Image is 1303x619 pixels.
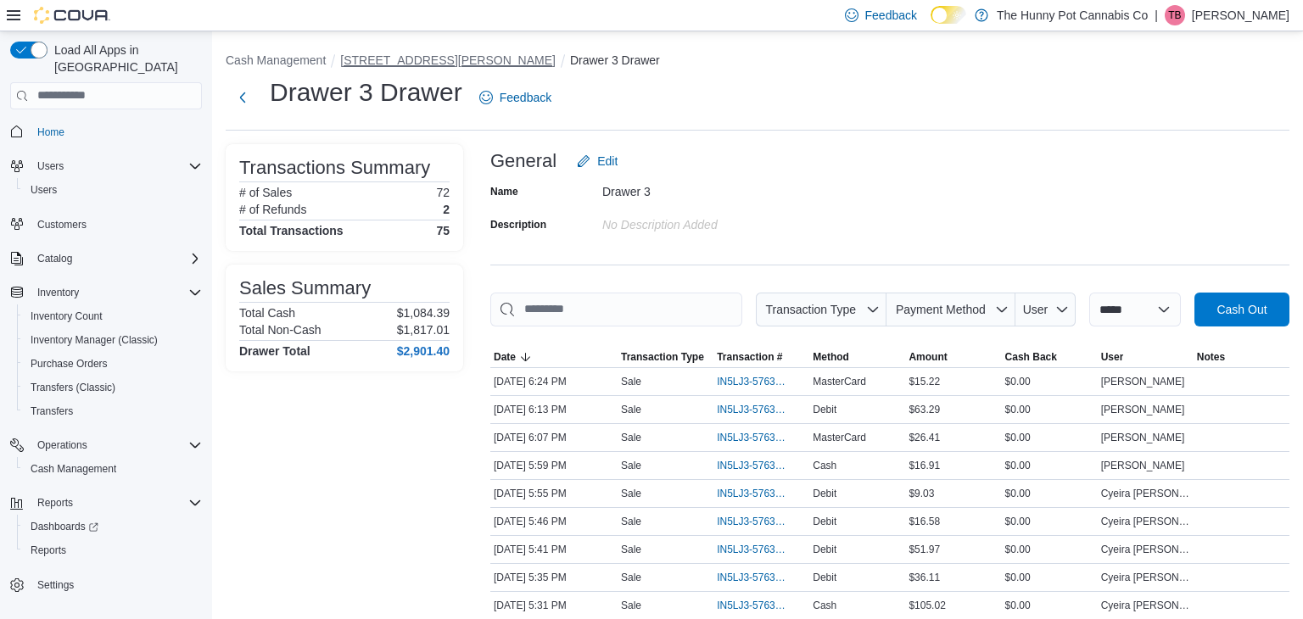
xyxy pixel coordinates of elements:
span: Transaction # [717,350,782,364]
div: $0.00 [1002,455,1098,476]
span: Debit [813,571,836,584]
button: Inventory [3,281,209,304]
div: $0.00 [1002,371,1098,392]
p: 72 [436,186,450,199]
span: Transfers [31,404,73,418]
span: $15.22 [909,375,940,388]
span: IN5LJ3-5763610 [717,403,789,416]
div: [DATE] 5:31 PM [490,595,618,616]
span: User [1101,350,1124,364]
h6: # of Refunds [239,203,306,216]
span: $105.02 [909,599,945,612]
button: IN5LJ3-5763700 [717,371,806,392]
button: Users [31,156,70,176]
span: Cyeira [PERSON_NAME] [1101,487,1190,500]
button: Reports [31,493,80,513]
span: [PERSON_NAME] [1101,431,1185,444]
p: 2 [443,203,450,216]
a: Users [24,180,64,200]
a: Transfers (Classic) [24,377,122,398]
button: Drawer 3 Drawer [570,53,660,67]
a: Customers [31,215,93,235]
span: Cash Management [31,462,116,476]
button: Inventory Count [17,304,209,328]
button: Notes [1194,347,1289,367]
span: Catalog [37,252,72,265]
p: Sale [621,543,641,556]
span: Dashboards [31,520,98,533]
span: Cash Back [1005,350,1057,364]
h3: Transactions Summary [239,158,430,178]
div: $0.00 [1002,539,1098,560]
button: Operations [3,433,209,457]
span: Date [494,350,516,364]
span: Inventory Manager (Classic) [24,330,202,350]
span: Debit [813,543,836,556]
div: $0.00 [1002,399,1098,420]
h4: $2,901.40 [397,344,450,358]
span: Reports [31,544,66,557]
button: Cash Out [1194,293,1289,326]
button: Amount [905,347,1001,367]
button: Users [3,154,209,178]
span: Load All Apps in [GEOGRAPHIC_DATA] [48,42,202,75]
p: $1,084.39 [397,306,450,320]
span: Edit [597,153,618,170]
span: $63.29 [909,403,940,416]
a: Inventory Count [24,306,109,326]
div: Drawer 3 [602,178,830,198]
span: IN5LJ3-5763306 [717,543,789,556]
h4: Drawer Total [239,344,310,358]
p: Sale [621,599,641,612]
span: [PERSON_NAME] [1101,459,1185,472]
span: Cyeira [PERSON_NAME] [1101,599,1190,612]
button: Method [809,347,905,367]
span: Reports [31,493,202,513]
button: Transfers [17,399,209,423]
button: IN5LJ3-5763306 [717,539,806,560]
h3: Sales Summary [239,278,371,298]
button: Payment Method [886,293,1015,326]
div: [DATE] 5:35 PM [490,567,618,588]
button: Cash Management [226,53,326,67]
div: [DATE] 5:46 PM [490,511,618,532]
h6: # of Sales [239,186,292,199]
h4: 75 [436,224,450,237]
a: Reports [24,540,73,560]
span: Inventory [31,282,202,303]
p: $1,817.01 [397,323,450,337]
button: Users [17,178,209,202]
div: [DATE] 5:41 PM [490,539,618,560]
span: IN5LJ3-5763356 [717,515,789,528]
span: IN5LJ3-5763548 [717,431,789,444]
span: Debit [813,487,836,500]
a: Purchase Orders [24,354,115,374]
button: IN5LJ3-5763356 [717,511,806,532]
span: IN5LJ3-5763441 [717,487,789,500]
span: Cash Management [24,459,202,479]
span: Home [37,125,64,139]
img: Cova [34,7,110,24]
p: Sale [621,487,641,500]
div: [DATE] 5:55 PM [490,483,618,504]
button: Edit [570,144,624,178]
span: $16.91 [909,459,940,472]
span: IN5LJ3-5763245 [717,571,789,584]
input: Dark Mode [931,6,966,24]
p: Sale [621,515,641,528]
button: Next [226,81,260,114]
div: [DATE] 6:24 PM [490,371,618,392]
button: Transaction Type [618,347,713,367]
button: Cash Back [1002,347,1098,367]
a: Cash Management [24,459,123,479]
span: Settings [37,578,74,592]
span: Users [31,156,202,176]
span: Cyeira [PERSON_NAME] [1101,571,1190,584]
p: Sale [621,571,641,584]
label: Description [490,218,546,231]
span: Dashboards [24,516,202,537]
span: Notes [1197,350,1225,364]
div: [DATE] 6:07 PM [490,427,618,448]
h6: Total Non-Cash [239,323,322,337]
button: [STREET_ADDRESS][PERSON_NAME] [340,53,556,67]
